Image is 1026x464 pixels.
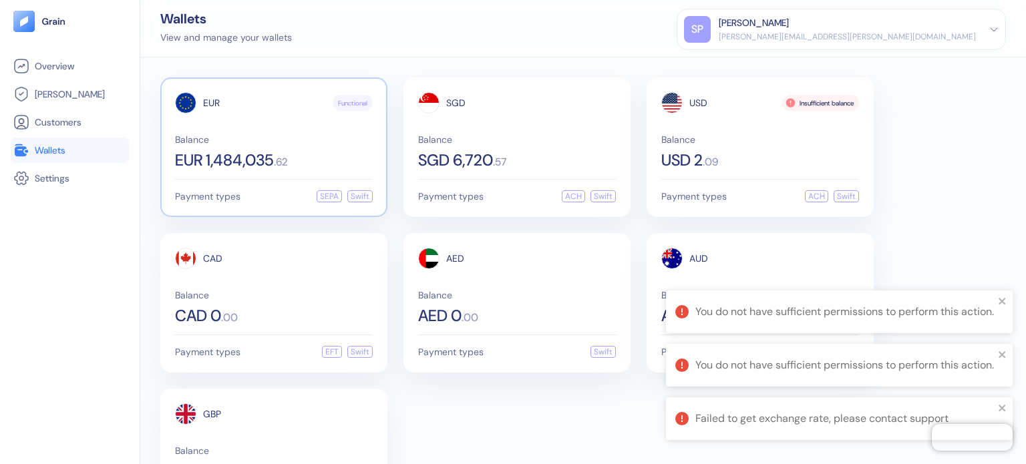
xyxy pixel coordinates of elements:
div: [PERSON_NAME] [719,16,789,30]
span: . 57 [493,157,506,168]
span: AUD [689,254,708,263]
span: SGD [446,98,466,107]
span: . 09 [703,157,718,168]
div: SEPA [317,190,342,202]
span: USD [689,98,707,107]
button: close [998,296,1007,306]
div: You do not have sufficient permissions to perform this action. [695,357,994,373]
div: Failed to get exchange rate, please contact support [695,411,994,427]
img: logo-tablet-V2.svg [13,11,35,32]
a: [PERSON_NAME] [13,86,126,102]
span: AED [446,254,464,263]
span: Balance [175,290,373,300]
span: Balance [175,446,373,455]
div: ACH [562,190,585,202]
div: Insufficient balance [782,95,859,111]
span: Balance [418,135,616,144]
div: You do not have sufficient permissions to perform this action. [695,304,994,320]
div: Swift [590,190,616,202]
div: Swift [590,346,616,358]
span: [PERSON_NAME] [35,87,105,101]
img: logo [41,17,66,26]
div: EFT [322,346,342,358]
span: Wallets [35,144,65,157]
div: Swift [834,190,859,202]
div: SP [684,16,711,43]
a: Overview [13,58,126,74]
span: . 00 [462,312,478,323]
span: Overview [35,59,74,73]
button: close [998,403,1007,413]
span: Payment types [418,192,484,201]
span: AUD 0 [661,308,705,324]
span: Payment types [175,347,240,357]
a: Customers [13,114,126,130]
span: SGD 6,720 [418,152,493,168]
div: Wallets [160,12,292,25]
a: Wallets [13,142,126,158]
span: Balance [661,290,859,300]
span: Payment types [661,192,727,201]
div: [PERSON_NAME][EMAIL_ADDRESS][PERSON_NAME][DOMAIN_NAME] [719,31,976,43]
span: EUR [203,98,220,107]
span: . 62 [274,157,288,168]
span: Customers [35,115,81,129]
span: AED 0 [418,308,462,324]
span: GBP [203,409,221,419]
div: Swift [347,190,373,202]
span: Payment types [175,192,240,201]
span: CAD 0 [175,308,221,324]
span: EUR 1,484,035 [175,152,274,168]
span: Payment types [418,347,484,357]
span: Functional [338,98,367,108]
span: Balance [661,135,859,144]
span: USD 2 [661,152,703,168]
span: Payment types [661,347,727,357]
a: Settings [13,170,126,186]
span: . 00 [221,312,238,323]
span: Settings [35,172,69,185]
div: Swift [347,346,373,358]
div: ACH [805,190,828,202]
div: View and manage your wallets [160,31,292,45]
iframe: Chatra live chat [932,424,1013,451]
span: CAD [203,254,222,263]
span: Balance [418,290,616,300]
button: close [998,349,1007,360]
span: Balance [175,135,373,144]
